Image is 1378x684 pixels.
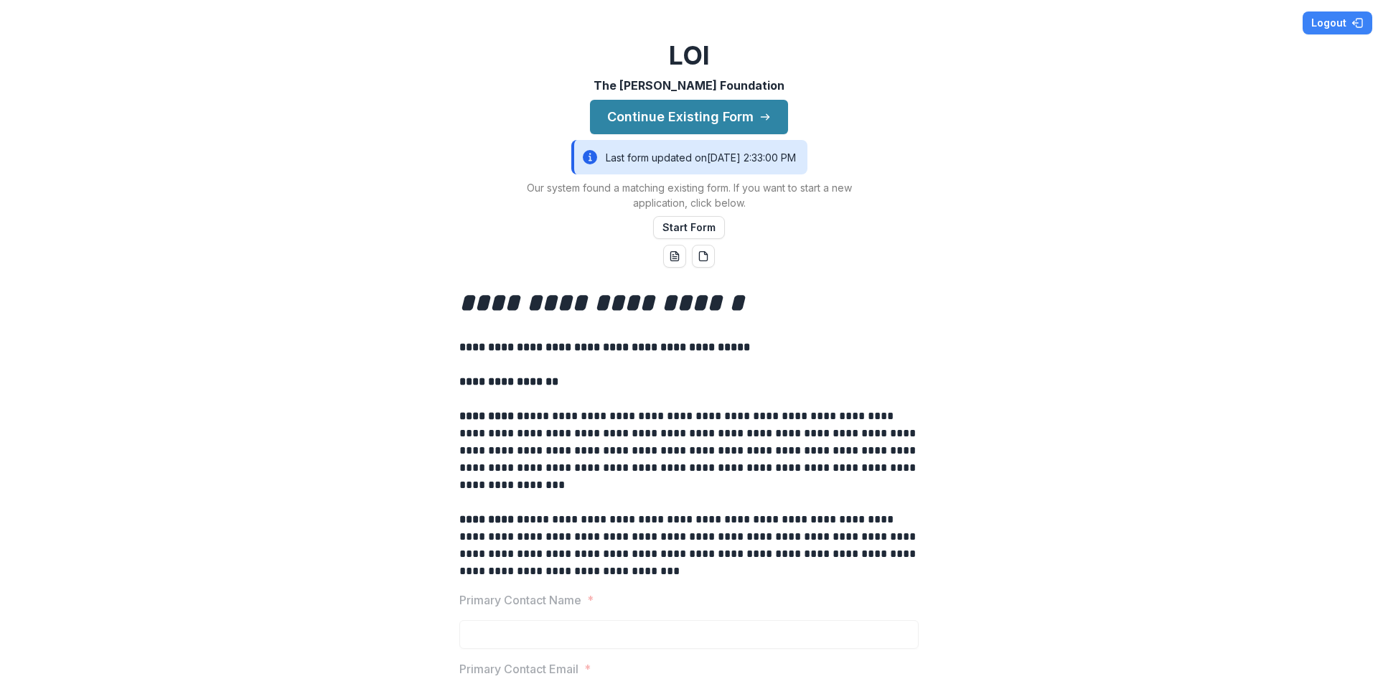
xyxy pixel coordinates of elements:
button: word-download [663,245,686,268]
div: Last form updated on [DATE] 2:33:00 PM [571,140,807,174]
h2: LOI [669,40,710,71]
p: Primary Contact Email [459,660,578,678]
button: Continue Existing Form [590,100,788,134]
p: Primary Contact Name [459,591,581,609]
button: pdf-download [692,245,715,268]
p: Our system found a matching existing form. If you want to start a new application, click below. [510,180,868,210]
button: Logout [1303,11,1372,34]
button: Start Form [653,216,725,239]
p: The [PERSON_NAME] Foundation [594,77,784,94]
